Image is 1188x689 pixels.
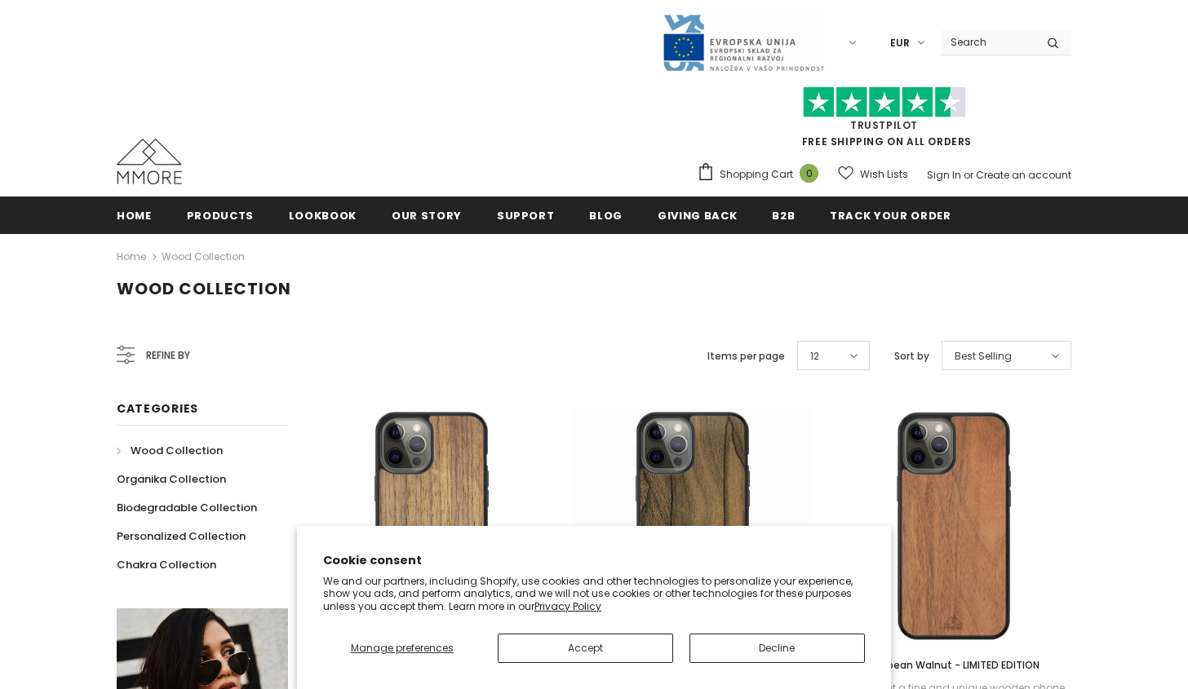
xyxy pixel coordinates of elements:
[187,208,254,223] span: Products
[697,94,1071,148] span: FREE SHIPPING ON ALL ORDERS
[117,197,152,233] a: Home
[810,348,819,364] span: 12
[117,400,198,417] span: Categories
[392,197,462,233] a: Our Story
[689,634,865,663] button: Decline
[289,208,357,223] span: Lookbook
[392,208,462,223] span: Our Story
[146,347,190,364] span: Refine by
[838,160,908,188] a: Wish Lists
[117,522,246,550] a: Personalized Collection
[117,247,146,267] a: Home
[830,197,951,233] a: Track your order
[162,250,245,263] a: Wood Collection
[323,575,865,613] p: We and our partners, including Shopify, use cookies and other technologies to personalize your ex...
[894,348,929,364] label: Sort by
[866,658,1039,672] span: European Walnut - LIMITED EDITION
[117,465,226,493] a: Organika Collection
[351,641,454,655] span: Manage preferences
[772,208,795,223] span: B2B
[534,599,601,613] a: Privacy Policy
[117,557,216,572] span: Chakra Collection
[955,348,1012,364] span: Best Selling
[941,30,1035,54] input: Search Site
[800,164,818,183] span: 0
[589,197,623,233] a: Blog
[117,436,223,465] a: Wood Collection
[976,168,1071,182] a: Create an account
[497,208,555,223] span: support
[658,197,737,233] a: Giving back
[289,197,357,233] a: Lookbook
[323,634,481,663] button: Manage preferences
[850,118,918,132] a: Trustpilot
[803,86,966,118] img: Trust Pilot Stars
[658,208,737,223] span: Giving back
[890,35,910,51] span: EUR
[860,166,908,183] span: Wish Lists
[117,500,257,515] span: Biodegradable Collection
[117,208,152,223] span: Home
[323,552,865,569] h2: Cookie consent
[589,208,623,223] span: Blog
[117,471,226,487] span: Organika Collection
[964,168,973,182] span: or
[927,168,961,182] a: Sign In
[117,528,246,544] span: Personalized Collection
[835,656,1071,674] a: European Walnut - LIMITED EDITION
[187,197,254,233] a: Products
[117,493,257,522] a: Biodegradable Collection
[117,550,216,579] a: Chakra Collection
[497,197,555,233] a: support
[697,162,827,187] a: Shopping Cart 0
[830,208,951,223] span: Track your order
[498,634,673,663] button: Accept
[707,348,785,364] label: Items per page
[772,197,795,233] a: B2B
[720,166,793,183] span: Shopping Cart
[117,277,291,300] span: Wood Collection
[117,139,182,184] img: MMORE Cases
[662,13,825,73] img: Javni Razpis
[131,443,223,458] span: Wood Collection
[662,35,825,49] a: Javni Razpis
